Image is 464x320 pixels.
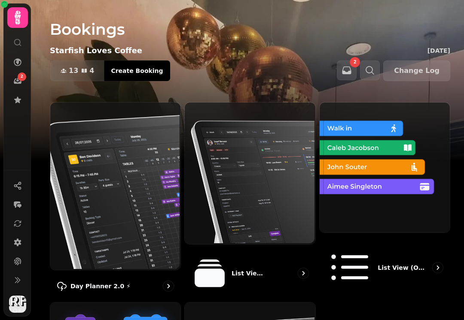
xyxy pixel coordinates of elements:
a: List view (Old - going soon)List view (Old - going soon) [319,102,450,299]
a: Day Planner 2.0 ⚡Day Planner 2.0 ⚡ [50,102,181,299]
p: Day Planner 2.0 ⚡ [70,282,131,290]
span: 2 [354,60,357,64]
svg: go to [433,263,442,272]
p: List View 2.0 ⚡ (New) [232,269,267,278]
p: Starfish Loves Coffee [50,45,142,57]
a: 2 [9,72,26,90]
span: 2 [21,74,23,80]
img: List View 2.0 ⚡ (New) [184,102,314,243]
span: Change Log [394,67,440,74]
p: [DATE] [427,46,450,55]
button: Change Log [383,60,450,81]
svg: go to [299,269,308,278]
img: User avatar [9,296,26,313]
span: Create Booking [111,68,163,74]
span: 13 [69,67,78,74]
img: Day Planner 2.0 ⚡ [49,102,180,269]
img: List view (Old - going soon) [319,102,449,232]
p: List view (Old - going soon) [378,263,424,272]
button: 134 [50,60,104,81]
svg: go to [164,282,173,290]
span: 4 [89,67,94,74]
button: User avatar [7,296,28,313]
button: Create Booking [104,60,170,81]
a: List View 2.0 ⚡ (New)List View 2.0 ⚡ (New) [184,102,315,299]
